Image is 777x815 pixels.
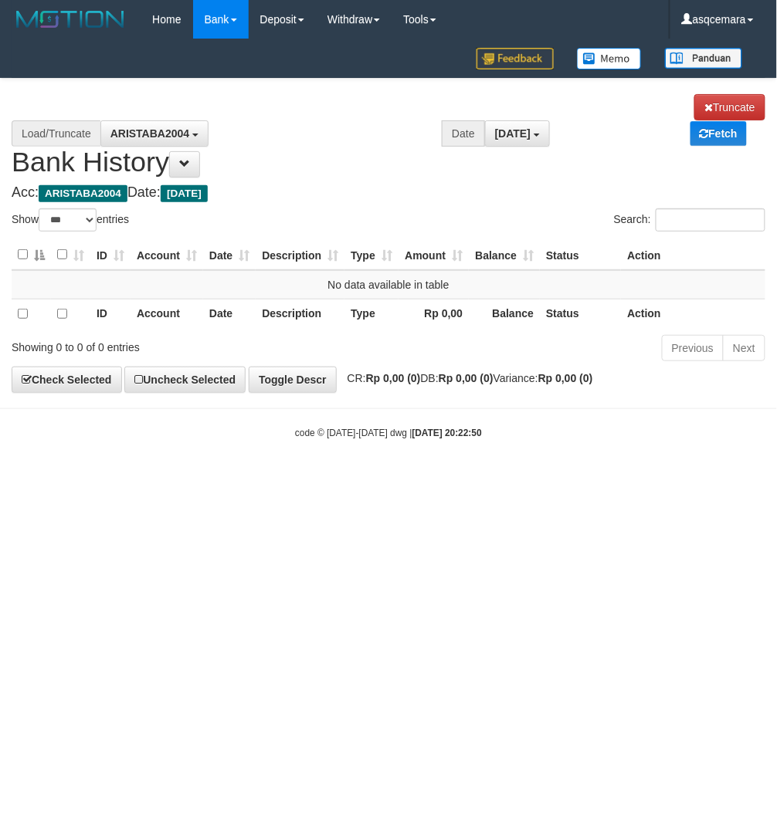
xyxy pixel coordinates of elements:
[90,299,131,329] th: ID
[161,185,208,202] span: [DATE]
[723,335,765,361] a: Next
[340,372,593,384] span: CR: DB: Variance:
[656,208,765,232] input: Search:
[249,367,337,393] a: Toggle Descr
[366,372,421,384] strong: Rp 0,00 (0)
[203,299,256,329] th: Date
[90,240,131,270] th: ID: activate to sort column ascending
[124,367,246,393] a: Uncheck Selected
[344,240,399,270] th: Type: activate to sort column ascending
[131,299,203,329] th: Account
[39,185,127,202] span: ARISTABA2004
[577,48,642,69] img: Button%20Memo.svg
[694,94,765,120] a: Truncate
[100,120,209,147] button: ARISTABA2004
[477,48,554,69] img: Feedback.jpg
[12,8,129,31] img: MOTION_logo.png
[344,299,399,329] th: Type
[439,372,494,384] strong: Rp 0,00 (0)
[12,120,100,147] div: Load/Truncate
[621,299,765,329] th: Action
[12,367,122,393] a: Check Selected
[256,299,344,329] th: Description
[538,372,593,384] strong: Rp 0,00 (0)
[12,240,51,270] th: : activate to sort column descending
[614,208,765,232] label: Search:
[203,240,256,270] th: Date: activate to sort column ascending
[399,240,469,270] th: Amount: activate to sort column ascending
[485,120,550,147] button: [DATE]
[665,48,742,69] img: panduan.png
[295,428,482,438] small: code © [DATE]-[DATE] dwg |
[12,270,765,299] td: No data available in table
[399,299,469,329] th: Rp 0,00
[495,127,531,140] span: [DATE]
[690,121,747,146] a: Fetch
[442,120,485,147] div: Date
[621,240,765,270] th: Action
[110,127,189,140] span: ARISTABA2004
[469,240,540,270] th: Balance: activate to sort column ascending
[12,94,765,178] h1: Bank History
[662,335,724,361] a: Previous
[51,240,90,270] th: : activate to sort column ascending
[12,185,765,201] h4: Acc: Date:
[12,333,312,355] div: Showing 0 to 0 of 0 entries
[39,208,97,232] select: Showentries
[131,240,203,270] th: Account: activate to sort column ascending
[12,208,129,232] label: Show entries
[256,240,344,270] th: Description: activate to sort column ascending
[540,299,621,329] th: Status
[540,240,621,270] th: Status
[412,428,482,438] strong: [DATE] 20:22:50
[469,299,540,329] th: Balance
